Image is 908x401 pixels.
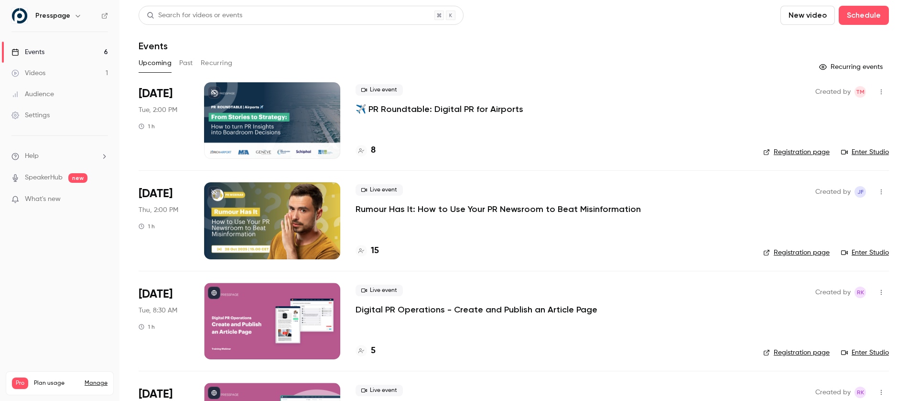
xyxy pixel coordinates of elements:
span: Thu, 2:00 PM [139,205,178,215]
span: Pro [12,378,28,389]
div: 1 h [139,323,155,331]
a: Enter Studio [841,248,889,257]
div: Oct 30 Thu, 3:00 PM (Europe/Amsterdam) [139,182,189,259]
button: Schedule [839,6,889,25]
a: Registration page [763,248,830,257]
a: Digital PR Operations - Create and Publish an Article Page [356,304,597,315]
span: [DATE] [139,86,173,101]
span: [DATE] [139,287,173,302]
div: Search for videos or events [147,11,242,21]
button: Past [179,56,193,71]
span: Jesse Finn-Brown [854,186,866,198]
button: Recurring events [815,59,889,75]
span: [DATE] [139,186,173,201]
a: Registration page [763,147,830,157]
div: Nov 4 Tue, 9:30 AM (Europe/Amsterdam) [139,283,189,359]
li: help-dropdown-opener [11,151,108,161]
div: Oct 21 Tue, 3:00 PM (Europe/Amsterdam) [139,82,189,159]
button: Upcoming [139,56,172,71]
span: Live event [356,184,403,196]
div: 1 h [139,123,155,130]
span: RK [857,287,864,298]
a: 15 [356,245,379,257]
span: Created by [815,287,851,298]
a: Enter Studio [841,147,889,157]
span: Live event [356,285,403,296]
h1: Events [139,40,168,52]
button: Recurring [201,56,233,71]
span: Created by [815,86,851,98]
div: Events [11,47,44,57]
img: Presspage [12,8,27,23]
a: SpeakerHub [25,173,63,183]
a: Registration page [763,348,830,357]
a: Enter Studio [841,348,889,357]
span: Plan usage [34,379,79,387]
span: RK [857,387,864,398]
span: What's new [25,194,61,204]
span: TM [856,86,865,98]
span: Tue, 2:00 PM [139,105,177,115]
span: Robin Kleine [854,387,866,398]
div: Audience [11,89,54,99]
a: 8 [356,144,376,157]
h4: 15 [371,245,379,257]
a: Manage [85,379,108,387]
span: Live event [356,385,403,396]
span: Teis Meijer [854,86,866,98]
span: JF [857,186,864,198]
a: ✈️ PR Roundtable: Digital PR for Airports [356,103,523,115]
span: Created by [815,387,851,398]
a: Rumour Has It: How to Use Your PR Newsroom to Beat Misinformation [356,203,641,215]
div: Settings [11,111,50,120]
span: Robin Kleine [854,287,866,298]
div: Videos [11,68,45,78]
span: Created by [815,186,851,198]
span: Help [25,151,39,161]
span: new [68,173,87,183]
h4: 8 [371,144,376,157]
a: 5 [356,345,376,357]
h4: 5 [371,345,376,357]
span: Live event [356,84,403,96]
div: 1 h [139,223,155,230]
iframe: Noticeable Trigger [97,195,108,204]
button: New video [780,6,835,25]
span: Tue, 8:30 AM [139,306,177,315]
h6: Presspage [35,11,70,21]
